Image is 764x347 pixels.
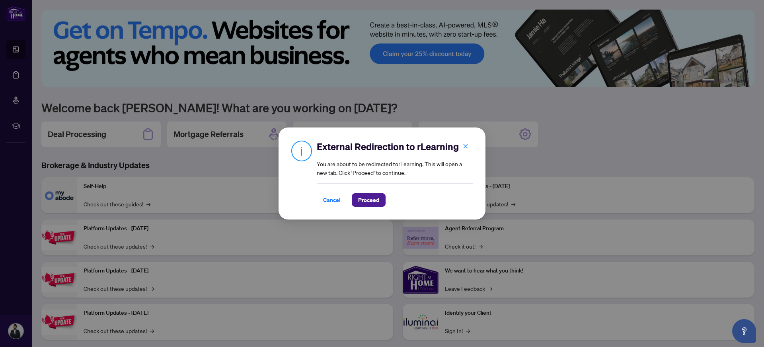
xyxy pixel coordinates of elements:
[317,140,473,153] h2: External Redirection to rLearning
[352,193,386,207] button: Proceed
[317,140,473,207] div: You are about to be redirected to rLearning . This will open a new tab. Click ‘Proceed’ to continue.
[291,140,312,161] img: Info Icon
[358,194,379,206] span: Proceed
[463,143,468,149] span: close
[732,319,756,343] button: Open asap
[323,194,341,206] span: Cancel
[317,193,347,207] button: Cancel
